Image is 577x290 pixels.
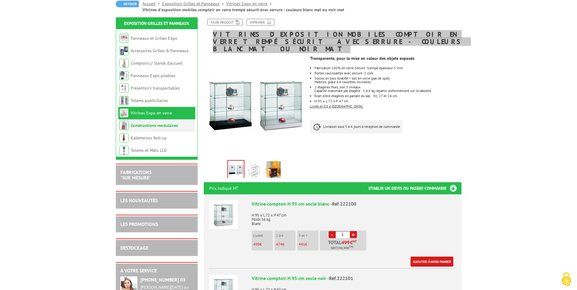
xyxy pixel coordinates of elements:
[120,268,193,274] h2: A votre service
[252,200,456,207] div: Vitrine comptoir H 95 cm socle blanc -
[209,182,238,194] p: Prix indiqué HT
[314,66,461,70] p: Fabrication 100% en verre Sécurit trempé épaisseur 5 mm
[199,19,466,53] h1: Vitrines d'exposition mobiles comptoir en verre trempé sécurit avec serrure - couleurs blanc mat ...
[119,84,129,93] img: Présentoirs transportables
[314,80,461,84] p: Mobiles, grâce à 4 roulettes invisibles
[314,89,461,93] p: Capacité maximale par étagère : 5 à 6 kg répartis uniformément sur la tablette.
[131,123,178,128] a: Constructions modulaires
[131,98,168,103] a: Totems publicitaires
[252,209,456,226] p: H 95 x L 72 x P 47 cm Poids 56 kg Blanc
[119,121,129,130] img: Constructions modulaires
[332,201,356,207] span: Réf.222100
[131,110,172,116] a: Vitrines Expo en verre
[341,240,350,245] span: 499
[120,245,148,251] a: DESTOCKAGE
[276,234,296,238] p: 2 à 4
[253,242,273,247] p: €
[247,161,262,180] img: 222100_vitrine_comptoir_95cm_croquis.jpg
[131,85,180,91] a: Présentoirs transportables
[349,245,354,248] sup: TTC
[209,200,238,229] img: Vitrine comptoir H 95 cm socle blanc
[143,1,162,6] a: Accueil
[353,239,357,244] sup: HT
[120,221,158,227] a: LES PROMOTIONS
[369,182,461,194] h3: Etablir un devis ou passer commande
[119,34,129,43] img: Panneaux et Grilles Expo
[119,133,129,142] img: Kakémonos Roll-up
[120,169,152,181] a: FABRICATIONS"Sur Mesure"
[140,277,186,283] strong: [PHONE_NUMBER] 03
[321,240,366,251] p: Total
[119,146,129,155] img: Totems et Mâts LCD
[119,46,129,55] img: Accessoires Grilles & Panneaux
[119,96,129,105] img: Totems publicitaires
[331,246,354,251] span: Soit €
[162,1,226,6] a: Exposition Grilles et Panneaux
[299,242,318,247] p: €
[310,56,461,60] p: Transparente, pour la mise en valeur des objets exposés
[131,36,177,41] a: Panneaux et Grilles Expo
[350,231,357,238] a: +
[411,257,453,267] a: Ajouter à mon panier
[314,85,461,89] p: 2 étagères fixes, soit 3 niveaux
[299,242,305,247] span: 441
[116,1,139,7] a: Retour
[119,59,129,68] img: Comptoirs / Stands d'accueil
[559,272,574,287] img: Cookies (fenêtre modale)
[120,197,158,203] a: LES NOUVEAUTÉS
[253,242,260,247] span: 499
[204,56,306,158] img: 222100_vitrine_comptoir_95cm_vignette.jpg
[143,7,344,13] li: Vitrines d'exposition mobiles comptoir en verre trempé sécurit avec serrure - couleurs blanc mat ...
[310,120,402,133] p: Livraison sous 3 à 4 jours à réception de commande.
[131,60,183,66] a: Comptoirs / Stands d'accueil
[314,71,461,75] p: Portes coulissantes avec serrure 2 clés
[253,234,273,238] p: L'unité
[350,240,353,245] span: €
[119,71,129,80] img: Panneaux Expo pliables
[276,242,296,247] p: €
[310,104,363,108] u: Livrée en Kit à [GEOGRAPHIC_DATA].
[247,19,274,26] a: Imprimer
[252,275,456,282] div: Vitrine comptoir H 95 cm socle noir -
[337,246,347,251] span: 598,80
[228,161,244,179] img: 222100_vitrine_comptoir_95cm_vignette.jpg
[314,94,461,98] p: Ecart entre étagères en partant du bas : 30, 27 et 24 cm
[314,99,461,103] li: H 95 x L 72 x P 47 cm
[131,48,189,53] a: Accessoires Grilles & Panneaux
[329,231,336,238] a: -
[131,73,175,78] a: Panneaux Expo pliables
[226,1,274,6] a: Vitrines Expo en verre
[124,21,189,26] a: Exposition Grilles et Panneaux
[119,108,129,118] img: Vitrines Expo en verre
[556,269,577,290] button: Cookies (fenêtre modale)
[299,234,318,238] p: 5 et +
[276,242,282,247] span: 474
[266,161,281,180] img: 222101_222100_vitrine_comptoir_h_95_cm_socle_blanc_situation.jpg
[131,148,167,153] a: Totems et Mâts LCD
[131,135,167,141] a: Kakémonos Roll-up
[329,275,353,281] span: Réf.222101
[207,19,243,26] a: Fiche produit
[314,77,461,80] p: Socles en bois stratifié + toit en verre (pas de spot)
